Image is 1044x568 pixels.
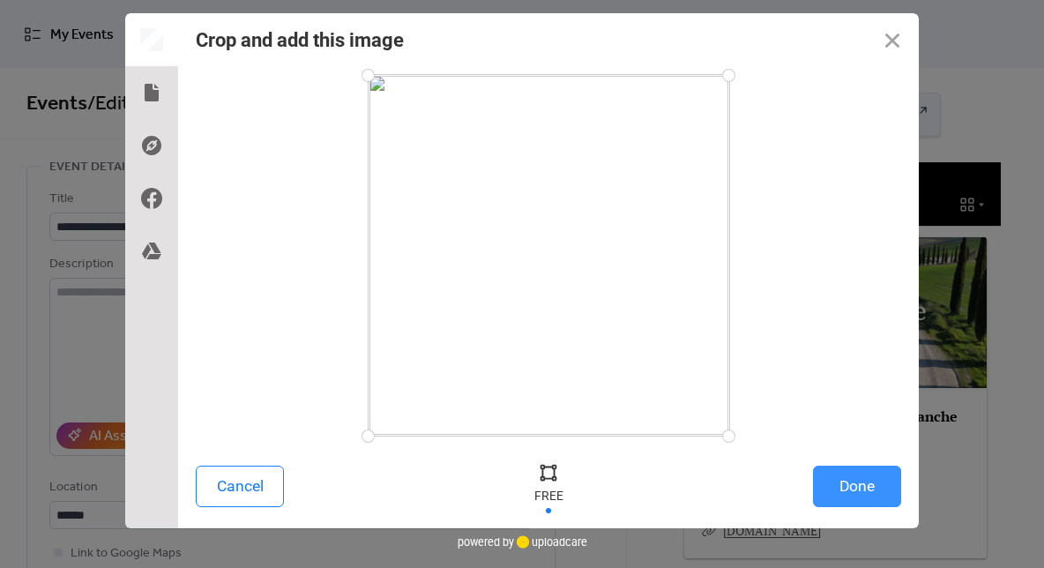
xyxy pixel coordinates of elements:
div: Local Files [125,66,178,119]
div: Direct Link [125,119,178,172]
button: Close [866,13,919,66]
div: Preview [125,13,178,66]
button: Done [813,466,901,507]
a: uploadcare [514,535,587,549]
button: Cancel [196,466,284,507]
div: powered by [458,528,587,555]
div: Crop and add this image [196,29,404,51]
div: Google Drive [125,225,178,278]
div: Facebook [125,172,178,225]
